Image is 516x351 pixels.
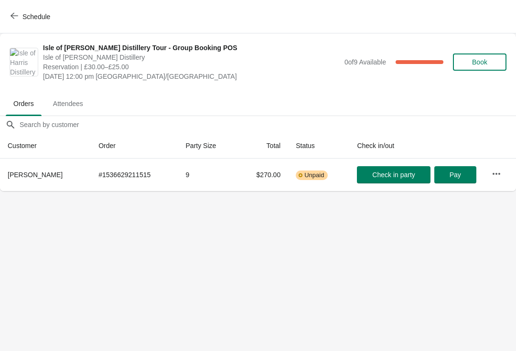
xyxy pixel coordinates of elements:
span: [PERSON_NAME] [8,171,63,179]
button: Check in party [357,166,430,183]
button: Schedule [5,8,58,25]
td: 9 [178,159,237,191]
button: Pay [434,166,476,183]
span: Pay [450,171,461,179]
td: # 1536629211515 [91,159,178,191]
span: Isle of [PERSON_NAME] Distillery Tour - Group Booking POS [43,43,340,53]
span: Attendees [45,95,91,112]
span: Reservation | £30.00–£25.00 [43,62,340,72]
span: Check in party [372,171,415,179]
th: Total [237,133,288,159]
span: Schedule [22,13,50,21]
th: Party Size [178,133,237,159]
td: $270.00 [237,159,288,191]
span: [DATE] 12:00 pm [GEOGRAPHIC_DATA]/[GEOGRAPHIC_DATA] [43,72,340,81]
th: Status [288,133,349,159]
th: Order [91,133,178,159]
span: Unpaid [304,171,324,179]
span: 0 of 9 Available [344,58,386,66]
span: Isle of [PERSON_NAME] Distillery [43,53,340,62]
input: Search by customer [19,116,516,133]
button: Book [453,53,506,71]
span: Orders [6,95,42,112]
img: Isle of Harris Distillery Tour - Group Booking POS [10,48,38,76]
th: Check in/out [349,133,484,159]
span: Book [472,58,487,66]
